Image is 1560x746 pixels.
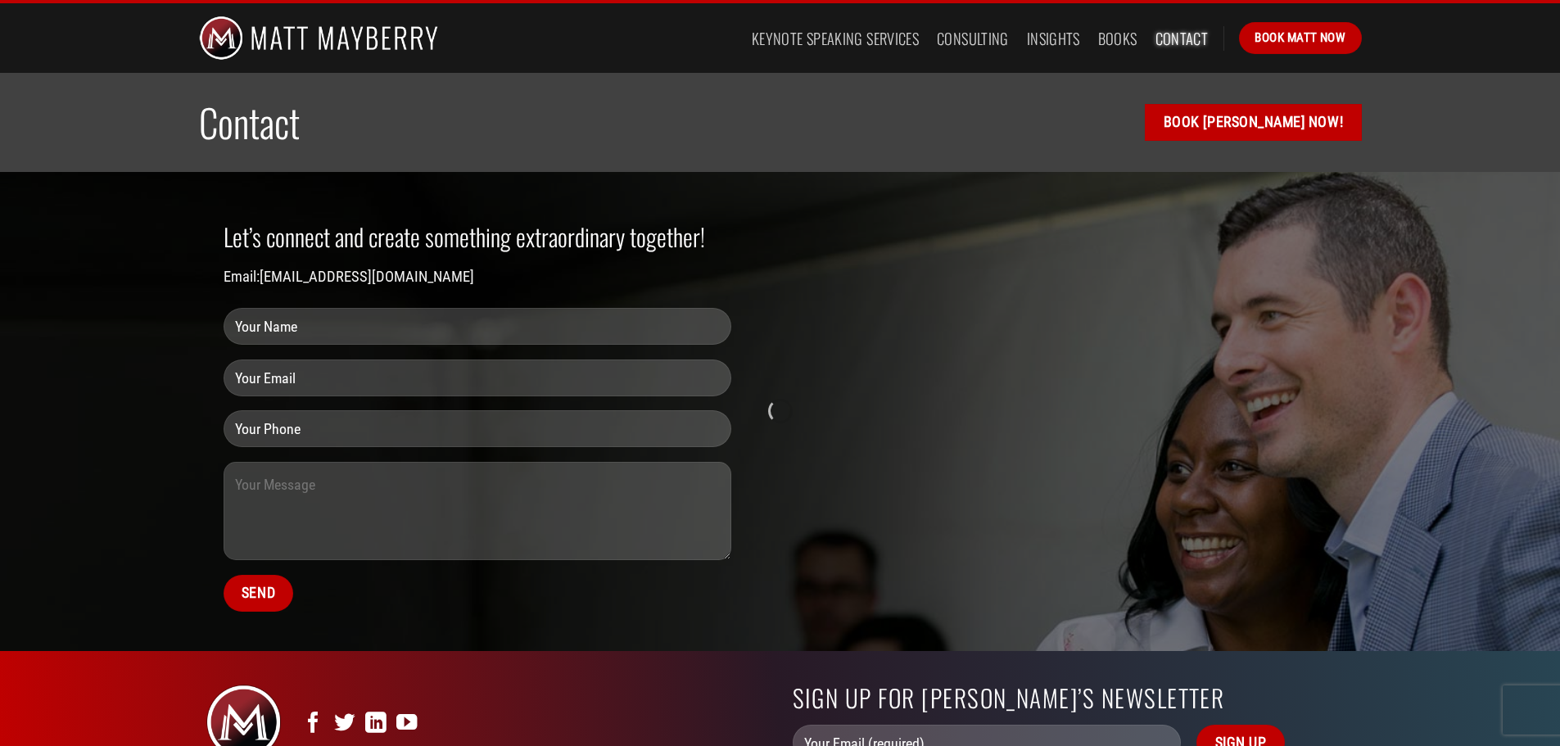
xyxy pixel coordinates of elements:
[1155,24,1209,53] a: Contact
[224,575,294,612] input: Send
[1239,22,1361,53] a: Book Matt Now
[199,93,300,151] span: Contact
[396,712,417,735] a: Follow on YouTube
[199,3,439,73] img: Matt Mayberry
[1145,104,1361,141] a: Book [PERSON_NAME] Now!
[937,24,1009,53] a: Consulting
[793,684,1362,712] h2: Sign up for [PERSON_NAME]’s Newsletter
[224,264,731,288] p: Email:
[224,308,731,626] form: Contact form
[1027,24,1080,53] a: Insights
[334,712,355,735] a: Follow on Twitter
[365,712,386,735] a: Follow on LinkedIn
[224,410,731,447] input: Your Phone
[260,268,474,285] a: [EMAIL_ADDRESS][DOMAIN_NAME]
[224,308,731,345] input: Your Name
[1255,28,1345,47] span: Book Matt Now
[224,359,731,396] input: Your Email
[1164,111,1343,134] span: Book [PERSON_NAME] Now!
[752,24,919,53] a: Keynote Speaking Services
[1098,24,1137,53] a: Books
[303,712,323,735] a: Follow on Facebook
[224,221,731,252] h2: Let’s connect and create something extraordinary together!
